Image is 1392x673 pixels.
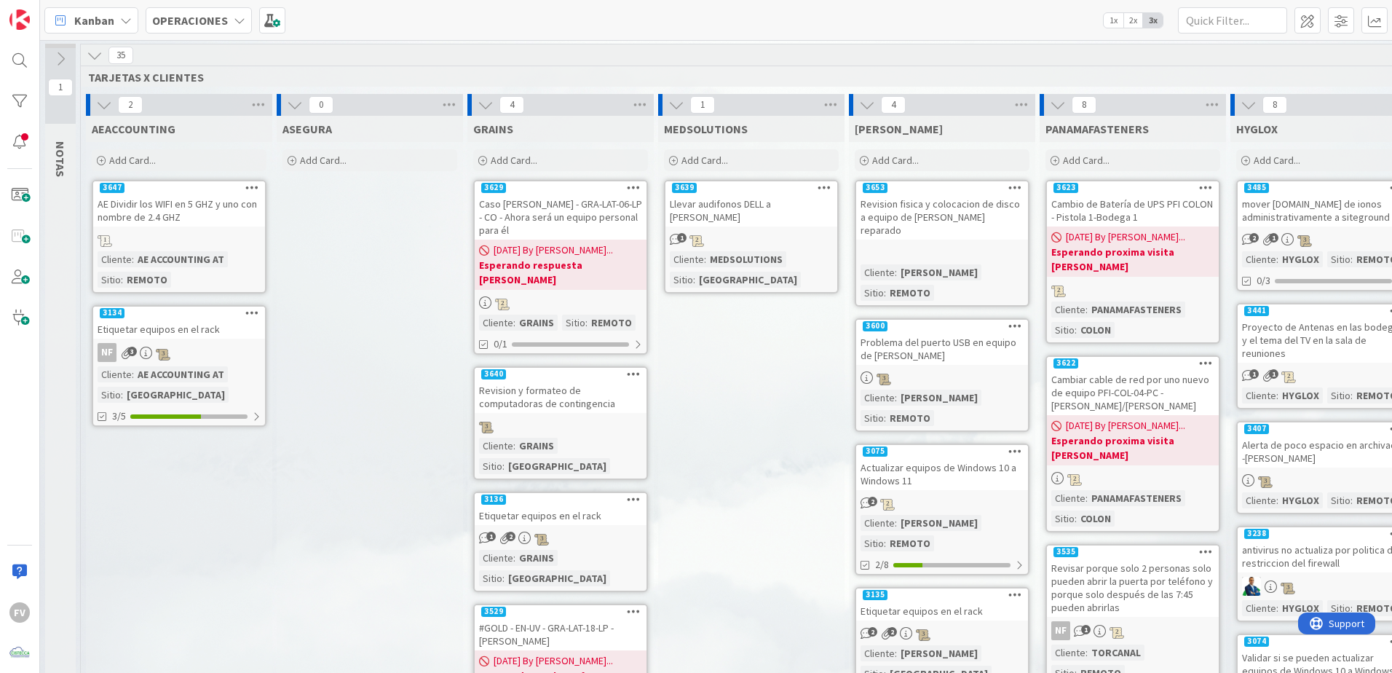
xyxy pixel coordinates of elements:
[1244,183,1269,193] div: 3485
[1047,621,1219,640] div: NF
[1236,122,1278,136] span: HYGLOX
[1088,490,1185,506] div: PANAMAFASTENERS
[1047,370,1219,415] div: Cambiar cable de red por uno nuevo de equipo PFI-COL-04-PC - [PERSON_NAME]/[PERSON_NAME]
[861,645,895,661] div: Cliente
[886,285,934,301] div: REMOTO
[121,387,123,403] span: :
[1047,546,1219,617] div: 3535Revisar porque solo 2 personas solo pueden abrir la puerta por teléfono y porque solo después...
[863,183,887,193] div: 3653
[1053,358,1078,369] div: 3622
[855,318,1029,432] a: 3600Problema del puerto USB en equipo de [PERSON_NAME]Cliente:[PERSON_NAME]Sitio:REMOTO
[505,458,610,474] div: [GEOGRAPHIC_DATA]
[1278,387,1323,404] div: HYGLOX
[481,369,506,379] div: 3640
[856,181,1028,240] div: 3653Revision fisica y colocacion de disco a equipo de [PERSON_NAME] reparado
[1123,13,1143,28] span: 2x
[9,602,30,623] div: FV
[1066,418,1185,433] span: [DATE] By [PERSON_NAME]...
[1249,233,1259,243] span: 2
[473,366,648,480] a: 3640Revision y formateo de computadoras de contingenciaCliente:GRAINSSitio:[GEOGRAPHIC_DATA]
[473,122,513,136] span: GRAINS
[494,653,613,669] span: [DATE] By [PERSON_NAME]...
[897,264,981,280] div: [PERSON_NAME]
[475,194,646,240] div: Caso [PERSON_NAME] - GRA-LAT-06-LP - CO - Ahora será un equipo personal para él
[1242,577,1261,596] img: GA
[108,47,133,64] span: 35
[494,243,613,258] span: [DATE] By [PERSON_NAME]...
[884,285,886,301] span: :
[1242,251,1276,267] div: Cliente
[123,387,229,403] div: [GEOGRAPHIC_DATA]
[1047,357,1219,370] div: 3622
[98,366,132,382] div: Cliente
[863,446,887,457] div: 3075
[897,645,981,661] div: [PERSON_NAME]
[1077,511,1115,527] div: COLON
[1047,194,1219,227] div: Cambio de Batería de UPS PFI COLON - Pistola 1-Bodega 1
[1104,13,1123,28] span: 1x
[665,181,837,194] div: 3639
[1276,387,1278,404] span: :
[1327,387,1351,404] div: Sitio
[672,183,697,193] div: 3639
[1249,369,1259,379] span: 1
[1327,251,1351,267] div: Sitio
[1075,511,1077,527] span: :
[1085,490,1088,506] span: :
[1269,233,1278,243] span: 1
[132,251,134,267] span: :
[856,320,1028,333] div: 3600
[31,2,66,20] span: Support
[479,458,502,474] div: Sitio
[300,154,347,167] span: Add Card...
[1276,492,1278,508] span: :
[1278,492,1323,508] div: HYGLOX
[491,154,537,167] span: Add Card...
[1051,621,1070,640] div: NF
[1327,600,1351,616] div: Sitio
[475,493,646,506] div: 3136
[98,272,121,288] div: Sitio
[1045,122,1149,136] span: PANAMAFASTENERS
[886,410,934,426] div: REMOTO
[475,368,646,413] div: 3640Revision y formateo de computadoras de contingencia
[134,251,228,267] div: AE ACCOUNTING AT
[475,618,646,650] div: #GOLD - EN-UV - GRA-LAT-18-LP - [PERSON_NAME]
[475,181,646,240] div: 3629Caso [PERSON_NAME] - GRA-LAT-06-LP - CO - Ahora será un equipo personal para él
[475,368,646,381] div: 3640
[1066,229,1185,245] span: [DATE] By [PERSON_NAME]...
[93,343,265,362] div: NF
[98,343,116,362] div: NF
[109,154,156,167] span: Add Card...
[1278,600,1323,616] div: HYGLOX
[861,264,895,280] div: Cliente
[1088,302,1185,318] div: PANAMAFASTENERS
[856,333,1028,365] div: Problema del puerto USB en equipo de [PERSON_NAME]
[515,315,558,331] div: GRAINS
[74,12,114,29] span: Kanban
[1051,645,1085,661] div: Cliente
[1051,511,1075,527] div: Sitio
[1047,546,1219,559] div: 3535
[479,550,513,566] div: Cliente
[670,251,704,267] div: Cliente
[132,366,134,382] span: :
[1242,387,1276,404] div: Cliente
[1244,529,1269,539] div: 3238
[585,315,588,331] span: :
[475,381,646,413] div: Revision y formateo de computadoras de contingencia
[665,181,837,227] div: 3639Llevar audifonos DELL a [PERSON_NAME]
[486,532,496,541] span: 1
[1276,600,1278,616] span: :
[9,9,30,30] img: Visit kanbanzone.com
[98,251,132,267] div: Cliente
[473,492,648,592] a: 3136Etiquetar equipos en el rackCliente:GRAINSSitio:[GEOGRAPHIC_DATA]
[562,315,585,331] div: Sitio
[897,390,981,406] div: [PERSON_NAME]
[48,79,73,96] span: 1
[861,410,884,426] div: Sitio
[1085,645,1088,661] span: :
[895,645,897,661] span: :
[1278,251,1323,267] div: HYGLOX
[1257,273,1270,288] span: 0/3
